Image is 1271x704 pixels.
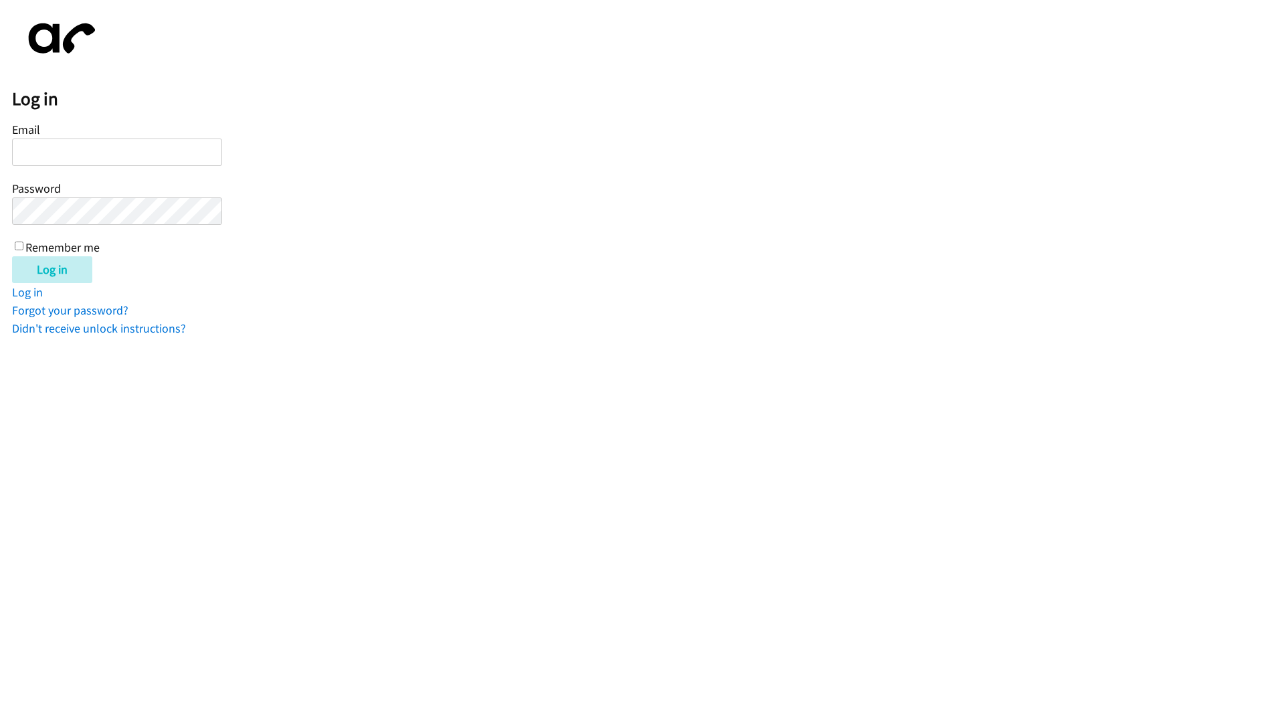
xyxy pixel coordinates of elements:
img: aphone-8a226864a2ddd6a5e75d1ebefc011f4aa8f32683c2d82f3fb0802fe031f96514.svg [12,12,106,65]
label: Remember me [25,240,100,255]
a: Log in [12,284,43,300]
a: Forgot your password? [12,302,128,318]
input: Log in [12,256,92,283]
label: Email [12,122,40,137]
h2: Log in [12,88,1271,110]
label: Password [12,181,61,196]
a: Didn't receive unlock instructions? [12,321,186,336]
